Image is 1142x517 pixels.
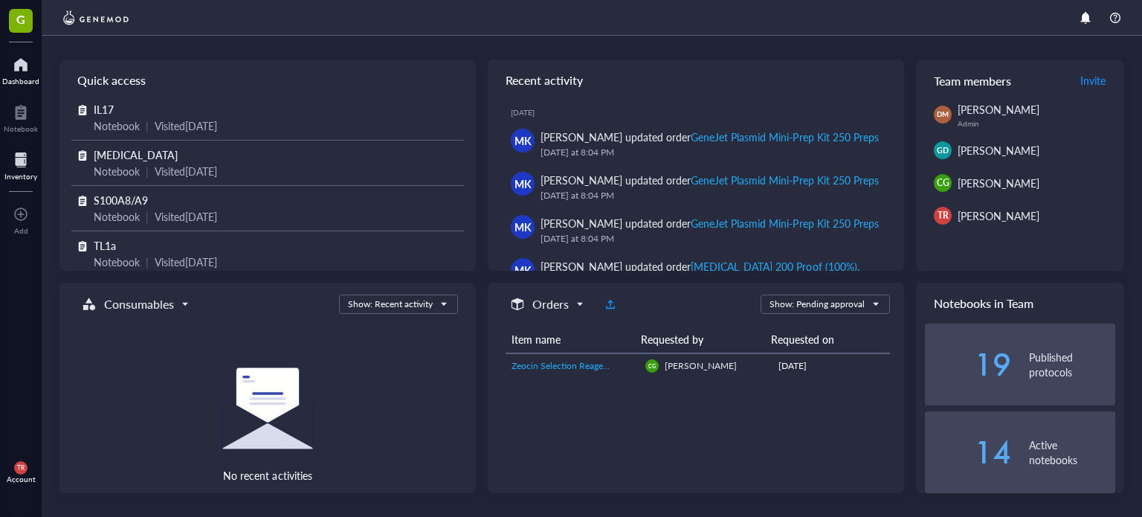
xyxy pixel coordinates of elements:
[94,193,148,208] span: S100A8/A9
[937,109,949,120] span: DM
[348,298,433,311] div: Show: Recent activity
[7,475,36,484] div: Account
[541,129,879,145] div: [PERSON_NAME] updated order
[691,216,878,231] div: GeneJet Plasmid Mini-Prep Kit 250 Preps
[958,119,1115,128] div: Admin
[94,102,114,117] span: IL17
[500,166,892,209] a: MK[PERSON_NAME] updated orderGeneJet Plasmid Mini-Prep Kit 250 Preps[DATE] at 8:04 PM
[146,208,149,225] div: |
[770,298,865,311] div: Show: Pending approval
[94,254,140,270] div: Notebook
[16,10,25,28] span: G
[1080,68,1106,92] button: Invite
[778,359,884,373] div: [DATE]
[1029,437,1115,467] div: Active notebooks
[665,359,737,372] span: [PERSON_NAME]
[916,283,1124,324] div: Notebooks in Team
[155,163,217,179] div: Visited [DATE]
[541,188,880,203] div: [DATE] at 8:04 PM
[514,132,532,149] span: MK
[155,118,217,134] div: Visited [DATE]
[925,353,1011,376] div: 19
[958,143,1039,158] span: [PERSON_NAME]
[1080,73,1106,88] span: Invite
[511,108,892,117] div: [DATE]
[541,172,879,188] div: [PERSON_NAME] updated order
[500,123,892,166] a: MK[PERSON_NAME] updated orderGeneJet Plasmid Mini-Prep Kit 250 Preps[DATE] at 8:04 PM
[648,362,656,369] span: CG
[94,118,140,134] div: Notebook
[541,145,880,160] div: [DATE] at 8:04 PM
[541,231,880,246] div: [DATE] at 8:04 PM
[146,163,149,179] div: |
[1029,350,1115,379] div: Published protocols
[514,219,532,235] span: MK
[222,367,314,449] img: Empty state
[488,60,904,101] div: Recent activity
[4,124,38,133] div: Notebook
[146,118,149,134] div: |
[155,254,217,270] div: Visited [DATE]
[104,295,174,313] h5: Consumables
[765,326,879,353] th: Requested on
[916,60,1124,101] div: Team members
[94,238,116,253] span: TL1a
[146,254,149,270] div: |
[4,100,38,133] a: Notebook
[958,176,1039,190] span: [PERSON_NAME]
[938,209,949,222] span: TR
[541,215,879,231] div: [PERSON_NAME] updated order
[925,440,1011,464] div: 14
[2,53,39,86] a: Dashboard
[691,173,878,187] div: GeneJet Plasmid Mini-Prep Kit 250 Preps
[17,464,25,472] span: TR
[94,208,140,225] div: Notebook
[4,172,37,181] div: Inventory
[94,147,178,162] span: [MEDICAL_DATA]
[506,326,635,353] th: Item name
[532,295,569,313] h5: Orders
[2,77,39,86] div: Dashboard
[691,129,878,144] div: GeneJet Plasmid Mini-Prep Kit 250 Preps
[514,176,532,192] span: MK
[94,163,140,179] div: Notebook
[958,208,1039,223] span: [PERSON_NAME]
[635,326,764,353] th: Requested by
[937,176,949,190] span: CG
[59,9,132,27] img: genemod-logo
[155,208,217,225] div: Visited [DATE]
[500,209,892,252] a: MK[PERSON_NAME] updated orderGeneJet Plasmid Mini-Prep Kit 250 Preps[DATE] at 8:04 PM
[59,60,476,101] div: Quick access
[512,359,611,372] span: Zeocin Selection Reagent
[14,226,28,235] div: Add
[512,359,633,373] a: Zeocin Selection Reagent
[958,102,1039,117] span: [PERSON_NAME]
[4,148,37,181] a: Inventory
[937,144,949,156] span: GD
